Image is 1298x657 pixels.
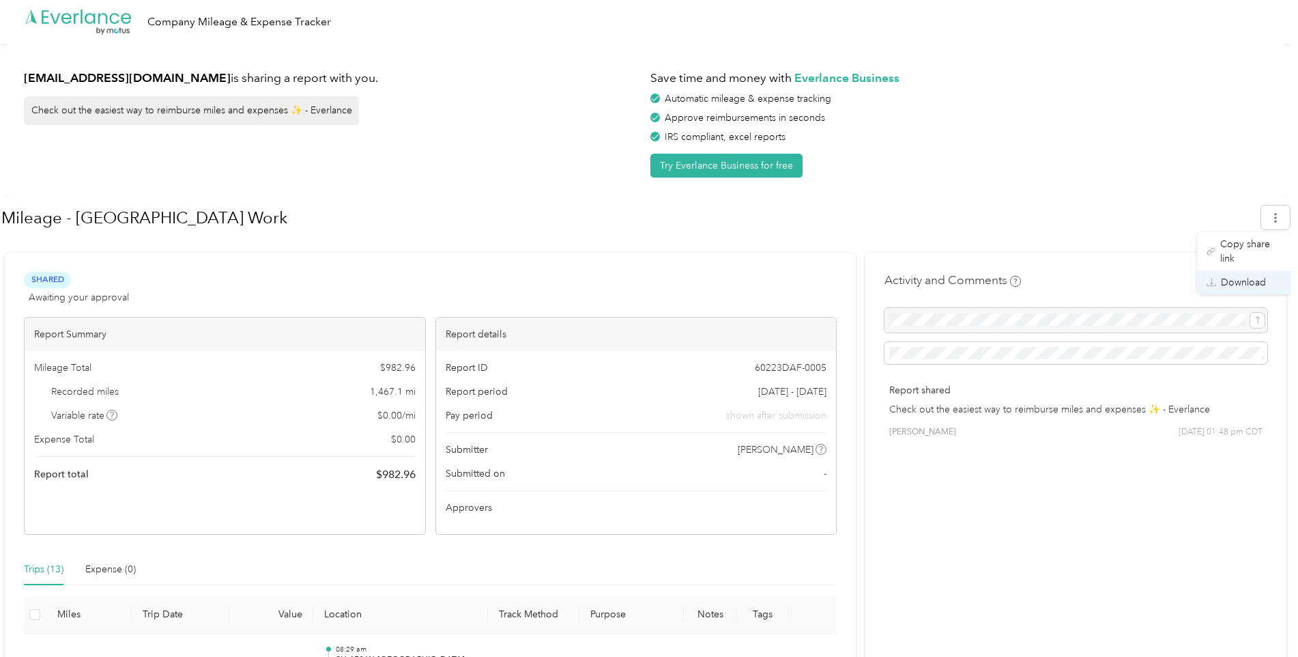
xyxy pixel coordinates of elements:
[446,408,493,423] span: Pay period
[85,562,136,577] div: Expense (0)
[336,645,478,654] p: 08:29 am
[665,93,831,104] span: Automatic mileage & expense tracking
[25,318,425,351] div: Report Summary
[24,70,641,87] h1: is sharing a report with you.
[755,361,826,375] span: 60223DAF-0005
[794,70,899,85] strong: Everlance Business
[824,466,826,481] span: -
[1221,275,1266,290] span: Download
[24,272,71,288] span: Shared
[51,385,119,399] span: Recorded miles
[889,402,1263,417] p: Check out the easiest way to reimburse miles and expenses ✨ - Everlance
[377,408,416,423] span: $ 0.00 / mi
[736,596,789,634] th: Tags
[665,112,825,124] span: Approve reimbursements in seconds
[29,290,129,305] span: Awaiting your approval
[889,426,956,438] span: [PERSON_NAME]
[446,501,492,515] span: Approvers
[650,154,803,178] button: Try Everlance Business for free
[34,361,91,375] span: Mileage Total
[446,466,505,481] span: Submitted on
[650,70,1267,87] h1: Save time and money with
[758,385,826,399] span: [DATE] - [DATE]
[313,596,488,634] th: Location
[376,466,416,483] span: $ 982.96
[24,96,359,125] div: Check out the easiest way to reimburse miles and expenses ✨ - Everlance
[147,14,331,31] div: Company Mileage & Expense Tracker
[132,596,229,634] th: Trip Date
[391,432,416,447] span: $ 0.00
[446,443,488,457] span: Submitter
[34,467,89,481] span: Report total
[889,383,1263,397] p: Report shared
[24,562,63,577] div: Trips (13)
[446,385,508,399] span: Report period
[24,70,231,85] strong: [EMAIL_ADDRESS][DOMAIN_NAME]
[665,131,785,143] span: IRS compliant, excel reports
[370,385,416,399] span: 1,467.1 mi
[738,443,813,457] span: [PERSON_NAME]
[684,596,736,634] th: Notes
[446,361,488,375] span: Report ID
[34,432,94,447] span: Expense Total
[1,201,1252,234] h1: Mileage - Milford Work
[229,596,313,634] th: Value
[46,596,132,634] th: Miles
[436,318,837,351] div: Report details
[726,408,826,423] span: shown after submission
[380,361,416,375] span: $ 982.96
[1179,426,1263,438] span: [DATE] 01:48 pm CDT
[51,408,118,423] span: Variable rate
[579,596,684,634] th: Purpose
[1220,237,1282,266] span: Copy share link
[884,272,1021,289] h4: Activity and Comments
[488,596,579,634] th: Track Method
